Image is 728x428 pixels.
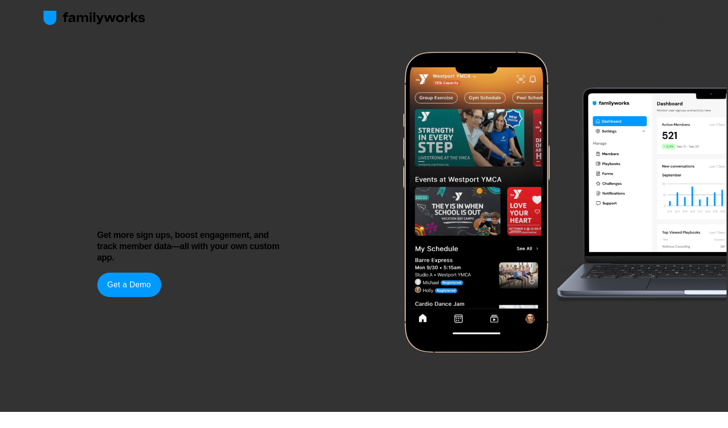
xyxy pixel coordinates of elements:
[608,11,629,24] a: Home
[97,273,161,297] a: Get a Demo
[44,10,146,26] img: FamilyWorks
[97,163,364,213] strong: All in one place
[97,230,284,263] h4: Get more sign ups, boost engagement, and track member data—all with your own custom app.
[97,112,363,176] strong: All your org,
[647,11,684,24] a: Resources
